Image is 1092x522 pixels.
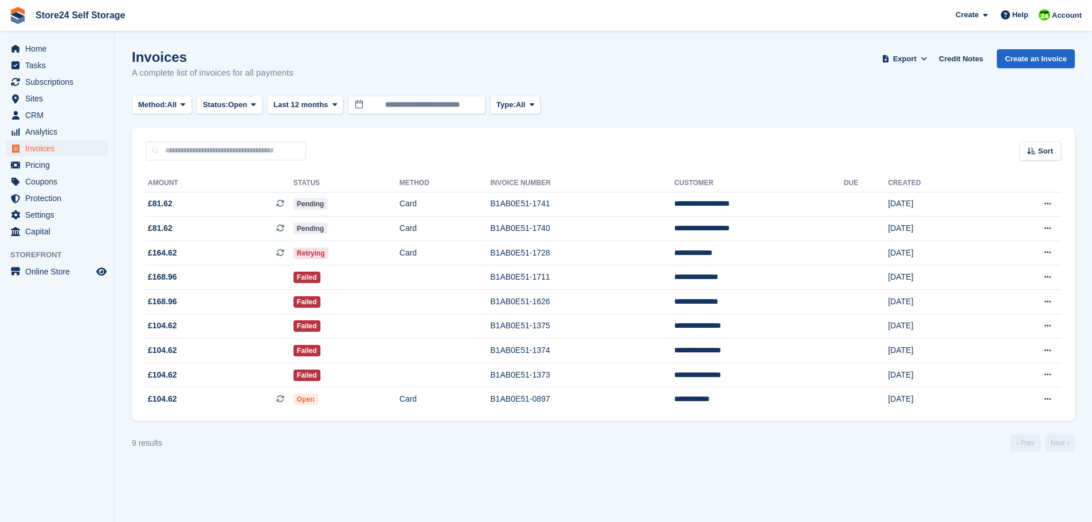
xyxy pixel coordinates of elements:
span: Home [25,41,94,57]
button: Last 12 months [267,96,343,115]
span: Account [1052,10,1082,21]
td: Card [400,387,490,411]
a: menu [6,264,108,280]
img: stora-icon-8386f47178a22dfd0bd8f6a31ec36ba5ce8667c1dd55bd0f319d3a0aa187defe.svg [9,7,26,24]
span: Analytics [25,124,94,140]
a: Preview store [95,265,108,278]
span: Pending [293,198,327,210]
span: Open [228,99,247,111]
td: Card [400,241,490,265]
div: 9 results [132,437,162,449]
a: menu [6,207,108,223]
td: Card [400,217,490,241]
span: Invoices [25,140,94,156]
a: menu [6,190,108,206]
span: All [167,99,177,111]
span: Subscriptions [25,74,94,90]
span: Pending [293,223,327,234]
th: Customer [674,174,844,193]
a: Previous [1011,434,1040,452]
span: £104.62 [148,320,177,332]
td: B1AB0E51-1626 [490,290,674,315]
span: Create [956,9,979,21]
span: £164.62 [148,247,177,259]
td: [DATE] [888,363,988,387]
td: B1AB0E51-1711 [490,265,674,290]
td: [DATE] [888,241,988,265]
span: Sites [25,91,94,107]
span: Open [293,394,318,405]
span: £104.62 [148,393,177,405]
span: Failed [293,370,320,381]
span: Storefront [10,249,114,261]
td: [DATE] [888,265,988,290]
a: menu [6,74,108,90]
a: menu [6,157,108,173]
span: Last 12 months [273,99,328,111]
td: Card [400,192,490,217]
td: B1AB0E51-1728 [490,241,674,265]
span: £81.62 [148,198,173,210]
a: Credit Notes [934,49,988,68]
a: menu [6,124,108,140]
span: £104.62 [148,369,177,381]
td: B1AB0E51-1740 [490,217,674,241]
span: Capital [25,223,94,240]
span: Failed [293,296,320,308]
span: Failed [293,320,320,332]
span: Failed [293,272,320,283]
span: Protection [25,190,94,206]
span: Tasks [25,57,94,73]
td: [DATE] [888,290,988,315]
a: menu [6,57,108,73]
a: menu [6,91,108,107]
a: menu [6,140,108,156]
a: Store24 Self Storage [31,6,130,25]
th: Invoice Number [490,174,674,193]
td: B1AB0E51-0897 [490,387,674,411]
button: Method: All [132,96,192,115]
td: B1AB0E51-1375 [490,314,674,339]
span: Export [893,53,917,65]
span: Retrying [293,248,328,259]
span: £168.96 [148,271,177,283]
td: B1AB0E51-1741 [490,192,674,217]
button: Type: All [490,96,541,115]
span: Method: [138,99,167,111]
td: [DATE] [888,339,988,363]
a: menu [6,223,108,240]
th: Amount [146,174,293,193]
span: Failed [293,345,320,356]
td: [DATE] [888,217,988,241]
span: CRM [25,107,94,123]
th: Method [400,174,490,193]
span: Settings [25,207,94,223]
td: [DATE] [888,192,988,217]
th: Due [844,174,888,193]
th: Status [293,174,400,193]
span: £81.62 [148,222,173,234]
button: Export [879,49,930,68]
td: B1AB0E51-1374 [490,339,674,363]
span: All [516,99,526,111]
h1: Invoices [132,49,293,65]
td: [DATE] [888,314,988,339]
p: A complete list of invoices for all payments [132,66,293,80]
span: Coupons [25,174,94,190]
span: Sort [1038,146,1053,157]
a: menu [6,107,108,123]
span: Online Store [25,264,94,280]
span: Status: [203,99,228,111]
th: Created [888,174,988,193]
span: Pricing [25,157,94,173]
span: Type: [496,99,516,111]
a: menu [6,174,108,190]
span: £168.96 [148,296,177,308]
a: Next [1045,434,1075,452]
button: Status: Open [197,96,263,115]
td: [DATE] [888,387,988,411]
img: Robert Sears [1039,9,1050,21]
span: £104.62 [148,344,177,356]
a: menu [6,41,108,57]
a: Create an Invoice [997,49,1075,68]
